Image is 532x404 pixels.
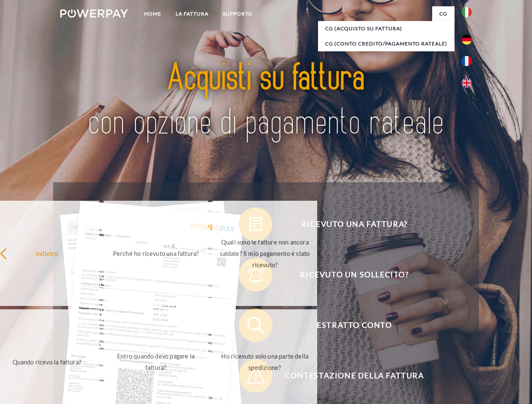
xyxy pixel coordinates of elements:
[239,207,458,241] button: Ricevuto una fattura?
[462,7,472,17] img: it
[239,308,458,342] button: Estratto conto
[212,201,317,306] a: Quali sono le fatture non ancora saldate? Il mio pagamento è stato ricevuto?
[462,35,472,45] img: de
[462,78,472,88] img: en
[239,359,458,393] button: Contestazione della fattura
[217,236,312,270] div: Quali sono le fatture non ancora saldate? Il mio pagamento è stato ricevuto?
[462,56,472,66] img: fr
[80,40,452,161] img: title-powerpay_it.svg
[318,21,454,36] a: CG (Acquisto su fattura)
[318,36,454,51] a: CG (Conto Credito/Pagamento rateale)
[216,6,260,21] a: Supporto
[109,247,203,259] div: Perché ho ricevuto una fattura?
[251,359,457,393] span: Contestazione della fattura
[251,207,457,241] span: Ricevuto una fattura?
[251,258,457,292] span: Ricevuto un sollecito?
[217,351,312,373] div: Ho ricevuto solo una parte della spedizione?
[168,6,216,21] a: LA FATTURA
[137,6,168,21] a: Home
[60,9,128,18] img: logo-powerpay-white.svg
[239,258,458,292] button: Ricevuto un sollecito?
[432,6,454,21] a: CG
[109,351,203,373] div: Entro quando devo pagare la fattura?
[251,308,457,342] span: Estratto conto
